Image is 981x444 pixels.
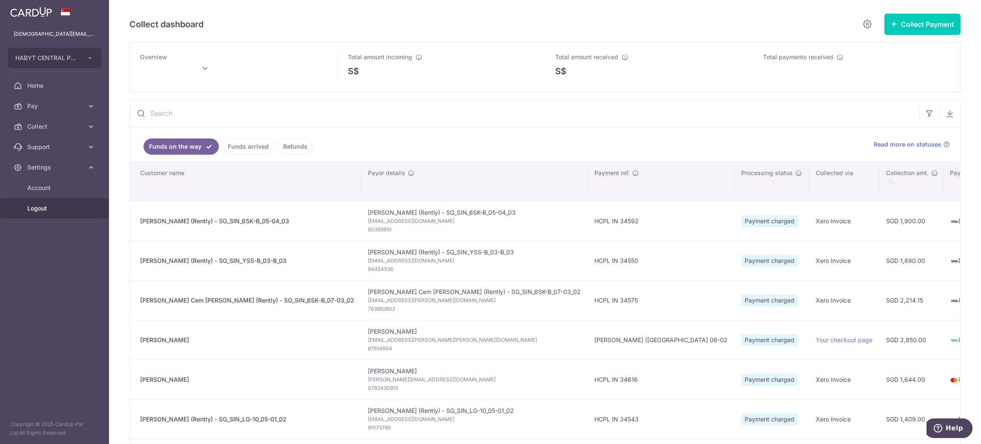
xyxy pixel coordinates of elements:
[950,297,958,305] img: visa-sm-192604c4577d2d35970c8ed26b86981c2741ebd56154ab54ad91a526f0f24972.png
[879,320,943,360] td: SGD 2,850.00
[140,336,354,344] div: [PERSON_NAME]
[361,241,588,280] td: [PERSON_NAME] (Rently) - SG_SIN_YSS-B_03-B_03
[879,201,943,241] td: SGD 1,900.00
[19,6,37,14] span: Help
[10,7,52,17] img: CardUp
[950,336,958,345] img: american-express-sm-c955881869ff4294d00fd038735fb651958d7f10184fcf1bed3b24c57befb5f2.png
[140,53,167,61] span: Overview
[361,360,588,399] td: [PERSON_NAME]
[816,336,872,343] a: Your checkout page
[588,241,734,280] td: HCPL IN 34550
[594,169,630,177] span: Payment ref.
[763,53,833,61] span: Total payments received
[879,162,943,201] th: Collection amt. : activate to sort column ascending
[741,255,798,267] span: Payment charged
[926,418,972,440] iframe: Opens a widget where you can find more information
[741,294,798,306] span: Payment charged
[348,65,359,78] span: S$
[278,138,313,155] a: Refunds
[809,241,879,280] td: Xero Invoice
[130,162,361,201] th: Customer name
[588,201,734,241] td: HCPL IN 34592
[27,184,83,192] span: Account
[879,280,943,320] td: SGD 2,214.15
[368,217,581,225] span: [EMAIL_ADDRESS][DOMAIN_NAME]
[140,375,354,384] div: [PERSON_NAME]
[368,415,581,424] span: [EMAIL_ADDRESS][DOMAIN_NAME]
[15,54,78,62] span: HABYT CENTRAL PTE. LTD.
[368,424,581,432] span: 91573785
[361,399,588,439] td: [PERSON_NAME] (Rently) - SG_SIN_LG-10_05-01_02
[874,140,941,149] span: Read more on statuses
[368,305,581,313] span: 763882802
[809,360,879,399] td: Xero Invoice
[129,17,204,31] h5: Collect dashboard
[741,215,798,227] span: Payment charged
[27,122,83,131] span: Collect
[809,201,879,241] td: Xero Invoice
[950,217,958,226] img: visa-sm-192604c4577d2d35970c8ed26b86981c2741ebd56154ab54ad91a526f0f24972.png
[361,201,588,241] td: [PERSON_NAME] (Rently) - SG_SIN_6SK-B_05-04_03
[8,48,101,68] button: HABYT CENTRAL PTE. LTD.
[368,296,581,305] span: [EMAIL_ADDRESS][PERSON_NAME][DOMAIN_NAME]
[884,14,961,35] button: Collect Payment
[27,102,83,110] span: Pay
[879,399,943,439] td: SGD 1,409.00
[14,30,95,38] p: [DEMOGRAPHIC_DATA][EMAIL_ADDRESS][DOMAIN_NAME]
[874,140,950,149] a: Read more on statuses
[741,169,793,177] span: Processing status
[588,280,734,320] td: HCPL IN 34575
[361,320,588,360] td: [PERSON_NAME]
[368,375,581,384] span: [PERSON_NAME][EMAIL_ADDRESS][DOMAIN_NAME]
[950,257,958,265] img: visa-sm-192604c4577d2d35970c8ed26b86981c2741ebd56154ab54ad91a526f0f24972.png
[879,360,943,399] td: SGD 1,644.00
[140,296,354,305] div: [PERSON_NAME] Cem [PERSON_NAME] (Rently) - SG_SIN_6SK-B_07-03_02
[222,138,274,155] a: Funds arrived
[741,374,798,386] span: Payment charged
[879,241,943,280] td: SGD 1,890.00
[886,169,929,177] span: Collection amt.
[368,336,581,344] span: [EMAIL_ADDRESS][PERSON_NAME][PERSON_NAME][DOMAIN_NAME]
[741,413,798,425] span: Payment charged
[368,265,581,274] span: 94454536
[741,334,798,346] span: Payment charged
[368,169,405,177] span: Payor details
[368,344,581,353] span: 87614604
[588,399,734,439] td: HCPL IN 34543
[950,376,958,384] img: mastercard-sm-87a3fd1e0bddd137fecb07648320f44c262e2538e7db6024463105ddbc961eb2.png
[348,53,412,61] span: Total amount incoming
[809,162,879,201] th: Collected via
[734,162,809,201] th: Processing status
[27,143,83,151] span: Support
[140,415,354,424] div: [PERSON_NAME] (Rently) - SG_SIN_LG-10_05-01_02
[27,204,83,213] span: Logout
[368,384,581,392] span: 0782430915
[368,225,581,234] span: 90393910
[361,280,588,320] td: [PERSON_NAME] Cem [PERSON_NAME] (Rently) - SG_SIN_6SK-B_07-03_02
[368,257,581,265] span: [EMAIL_ADDRESS][DOMAIN_NAME]
[143,138,219,155] a: Funds on the way
[588,360,734,399] td: HCPL IN 34616
[555,65,566,78] span: S$
[588,320,734,360] td: [PERSON_NAME] ([GEOGRAPHIC_DATA] 06-02
[950,415,958,424] img: american-express-sm-c955881869ff4294d00fd038735fb651958d7f10184fcf1bed3b24c57befb5f2.png
[809,399,879,439] td: Xero Invoice
[27,163,83,172] span: Settings
[361,162,588,201] th: Payor details
[140,257,354,265] div: [PERSON_NAME] (Rently) - SG_SIN_YSS-B_03-B_03
[555,53,618,61] span: Total amount received
[588,162,734,201] th: Payment ref.
[140,217,354,225] div: [PERSON_NAME] (Rently) - SG_SIN_6SK-B_05-04_03
[130,100,919,127] input: Search
[27,81,83,90] span: Home
[809,280,879,320] td: Xero Invoice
